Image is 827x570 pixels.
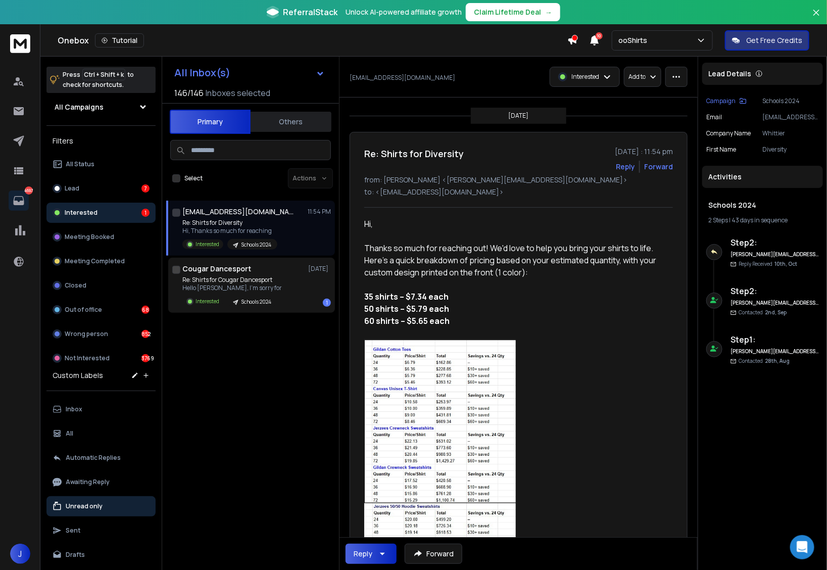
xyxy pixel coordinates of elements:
button: Out of office68 [46,300,156,320]
button: Awaiting Reply [46,472,156,492]
h6: [PERSON_NAME][EMAIL_ADDRESS][DOMAIN_NAME] [731,348,819,355]
strong: 50 shirts – $5.79 each [364,303,449,314]
div: Forward [644,162,673,172]
div: | [708,216,817,224]
p: Schools 2024 [762,97,819,105]
button: Close banner [810,6,823,30]
span: 10 [596,32,603,39]
p: Press to check for shortcuts. [63,70,134,90]
p: Inbox [66,405,82,413]
button: J [10,544,30,564]
button: Drafts [46,545,156,565]
button: Tutorial [95,33,144,47]
button: Not Interested3769 [46,348,156,368]
p: All Status [66,160,94,168]
div: Onebox [58,33,567,47]
p: ooShirts [618,35,651,45]
div: Open Intercom Messenger [790,535,814,559]
p: Contacted [739,357,790,365]
p: [DATE] [308,265,331,273]
p: to: <[EMAIL_ADDRESS][DOMAIN_NAME]> [364,187,673,197]
p: Get Free Credits [746,35,802,45]
span: 10th, Oct [774,260,797,267]
h3: Custom Labels [53,370,103,381]
p: Schools 2024 [241,298,271,306]
span: 35 shirts – $7.34 each [364,291,449,302]
button: Reply [616,162,635,172]
p: Unlock AI-powered affiliate growth [346,7,462,17]
p: Wrong person [65,330,108,338]
p: Interested [196,241,219,248]
p: Add to [628,73,646,81]
p: [EMAIL_ADDRESS][DOMAIN_NAME] [762,113,819,121]
h1: Re: Shirts for Diversity [364,147,464,161]
button: Reply [346,544,397,564]
p: Whittier [762,129,819,137]
span: ReferralStack [283,6,337,18]
div: Hi, [364,218,659,230]
p: [DATE] : 11:54 pm [615,147,673,157]
p: Closed [65,281,86,290]
button: Get Free Credits [725,30,809,51]
p: Sent [66,527,80,535]
p: Interested [196,298,219,305]
h1: All Campaigns [55,102,104,112]
p: Awaiting Reply [66,478,110,486]
h6: Step 2 : [731,236,819,249]
h3: Filters [46,134,156,148]
p: Not Interested [65,354,110,362]
button: Closed [46,275,156,296]
p: Meeting Completed [65,257,125,265]
button: Sent [46,520,156,541]
p: Diversity [762,146,819,154]
button: Campaign [706,97,747,105]
p: [EMAIL_ADDRESS][DOMAIN_NAME] [350,74,455,82]
p: Company Name [706,129,751,137]
button: Primary [170,110,251,134]
p: Lead [65,184,79,193]
div: 1 [141,209,150,217]
span: 2nd, Sep [765,309,787,316]
p: Interested [65,209,98,217]
p: All [66,430,73,438]
p: 4697 [25,186,33,195]
button: Inbox [46,399,156,419]
button: Claim Lifetime Deal→ [466,3,560,21]
div: Activities [702,166,823,188]
p: Interested [571,73,599,81]
span: 60 shirts – $5.65 each [364,315,450,326]
p: Unread only [66,502,103,510]
div: Thanks so much for reaching out! We'd love to help you bring your shirts to life. Here’s a quick ... [364,242,659,278]
p: Schools 2024 [241,241,271,249]
span: 2 Steps [708,216,728,224]
button: Lead7 [46,178,156,199]
p: Hello [PERSON_NAME], I'm sorry for [182,284,282,292]
p: First Name [706,146,736,154]
div: 68 [141,306,150,314]
p: Re: Shirts for Cougar Dancesport [182,276,282,284]
p: Reply Received [739,260,797,268]
h6: Step 2 : [731,285,819,297]
p: Drafts [66,551,85,559]
button: Unread only [46,496,156,516]
button: Forward [405,544,462,564]
p: from: [PERSON_NAME] <[PERSON_NAME][EMAIL_ADDRESS][DOMAIN_NAME]> [364,175,673,185]
button: Meeting Completed [46,251,156,271]
p: Re: Shirts for Diversity [182,219,277,227]
h3: Inboxes selected [206,87,270,99]
h6: Step 1 : [731,334,819,346]
p: Hi, Thanks so much for reaching [182,227,277,235]
div: 1 [323,299,331,307]
a: 4697 [9,191,29,211]
button: Wrong person852 [46,324,156,344]
span: 146 / 146 [174,87,204,99]
p: Lead Details [708,69,751,79]
p: [DATE] [508,112,528,120]
button: Others [251,111,331,133]
p: Contacted [739,309,787,316]
button: Interested1 [46,203,156,223]
h1: [EMAIL_ADDRESS][DOMAIN_NAME] [182,207,294,217]
button: Automatic Replies [46,448,156,468]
